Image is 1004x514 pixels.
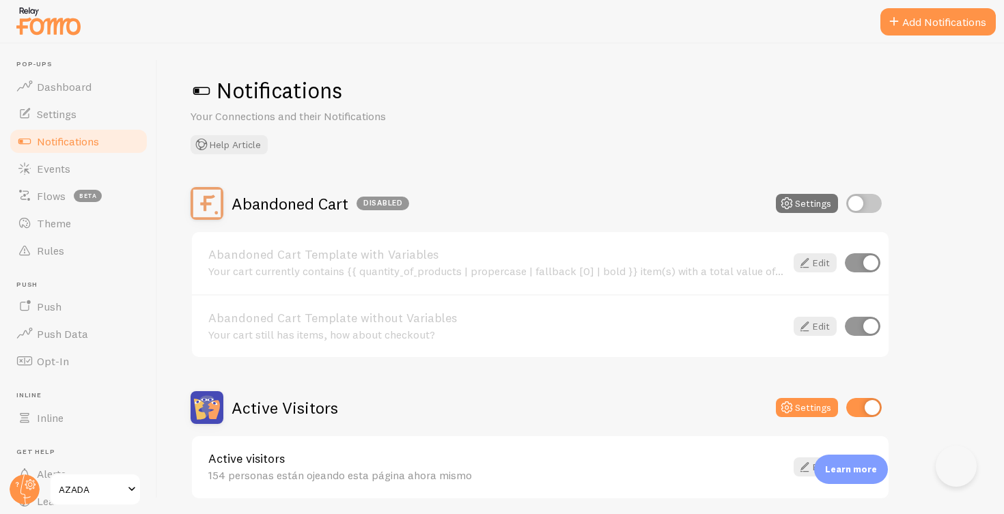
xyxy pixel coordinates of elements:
[794,457,837,476] a: Edit
[208,469,785,481] div: 154 personas están ojeando esta página ahora mismo
[357,197,409,210] div: Disabled
[8,320,149,347] a: Push Data
[191,135,268,154] button: Help Article
[794,253,837,272] a: Edit
[8,347,149,375] a: Opt-In
[37,162,70,175] span: Events
[8,182,149,210] a: Flows beta
[8,210,149,237] a: Theme
[191,391,223,424] img: Active Visitors
[37,189,66,203] span: Flows
[37,300,61,313] span: Push
[8,100,149,128] a: Settings
[8,237,149,264] a: Rules
[16,281,149,289] span: Push
[208,328,785,341] div: Your cart still has items, how about checkout?
[74,190,102,202] span: beta
[936,446,977,487] iframe: Help Scout Beacon - Open
[8,73,149,100] a: Dashboard
[16,60,149,69] span: Pop-ups
[232,193,409,214] h2: Abandoned Cart
[191,76,971,104] h1: Notifications
[191,187,223,220] img: Abandoned Cart
[191,109,518,124] p: Your Connections and their Notifications
[776,398,838,417] button: Settings
[8,128,149,155] a: Notifications
[825,463,877,476] p: Learn more
[776,194,838,213] button: Settings
[8,155,149,182] a: Events
[59,481,124,498] span: AZADA
[37,354,69,368] span: Opt-In
[8,404,149,431] a: Inline
[37,80,92,94] span: Dashboard
[208,265,785,277] div: Your cart currently contains {{ quantity_of_products | propercase | fallback [0] | bold }} item(s...
[16,391,149,400] span: Inline
[232,397,338,418] h2: Active Visitors
[16,448,149,457] span: Get Help
[49,473,141,506] a: AZADA
[37,244,64,257] span: Rules
[14,3,83,38] img: fomo-relay-logo-orange.svg
[814,455,888,484] div: Learn more
[37,467,66,481] span: Alerts
[208,453,785,465] a: Active visitors
[8,460,149,487] a: Alerts
[37,134,99,148] span: Notifications
[208,248,785,261] a: Abandoned Cart Template with Variables
[37,216,71,230] span: Theme
[8,293,149,320] a: Push
[37,411,64,425] span: Inline
[794,317,837,336] a: Edit
[37,327,88,341] span: Push Data
[208,312,785,324] a: Abandoned Cart Template without Variables
[37,107,76,121] span: Settings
